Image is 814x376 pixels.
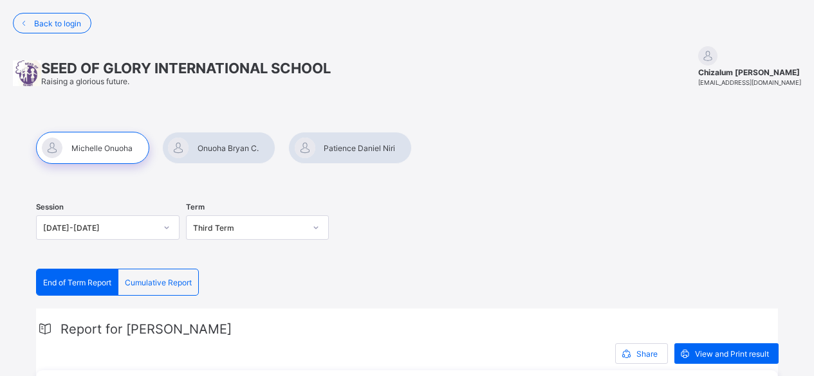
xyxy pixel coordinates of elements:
[60,321,232,337] span: Report for [PERSON_NAME]
[43,278,111,287] span: End of Term Report
[193,223,306,233] div: Third Term
[698,67,801,77] span: Chizalum [PERSON_NAME]
[41,60,331,76] span: SEED OF GLORY INTERNATIONAL SCHOOL
[36,202,64,211] span: Session
[698,79,801,86] span: [EMAIL_ADDRESS][DOMAIN_NAME]
[186,202,205,211] span: Term
[34,19,81,28] span: Back to login
[43,223,156,233] div: [DATE]-[DATE]
[636,349,658,359] span: Share
[13,60,41,86] img: School logo
[41,76,129,86] span: Raising a glorious future.
[695,349,769,359] span: View and Print result
[698,46,717,66] img: default.svg
[125,278,192,287] span: Cumulative Report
